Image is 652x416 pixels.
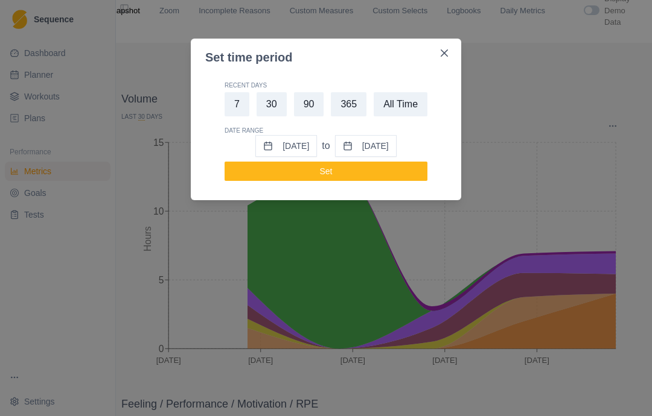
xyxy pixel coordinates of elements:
header: Set time period [191,39,432,66]
button: Set [225,162,427,181]
button: All Time [374,92,427,116]
button: Close [435,43,454,63]
button: [DATE] [335,135,397,157]
p: to [322,139,330,153]
button: [DATE] [255,135,317,157]
button: 365 [331,92,366,116]
button: 7 [225,92,249,116]
p: Recent Days [225,81,427,90]
button: 90 [294,92,324,116]
button: 30 [257,92,287,116]
p: Date Range [225,126,427,135]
